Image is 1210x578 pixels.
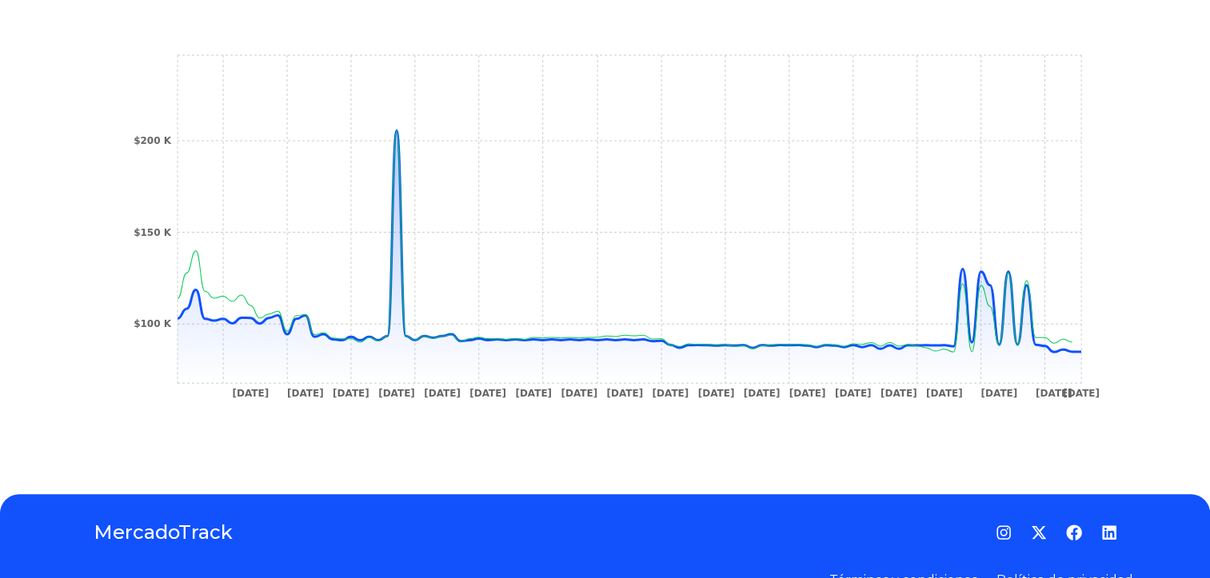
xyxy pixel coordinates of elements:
tspan: [DATE] [232,388,269,399]
tspan: $100 K [134,318,172,329]
tspan: [DATE] [880,388,916,399]
tspan: [DATE] [515,388,552,399]
tspan: $200 K [134,135,172,146]
tspan: [DATE] [378,388,415,399]
a: MercadoTrack [94,520,233,545]
tspan: [DATE] [606,388,643,399]
tspan: [DATE] [834,388,871,399]
tspan: [DATE] [789,388,825,399]
tspan: [DATE] [980,388,1017,399]
tspan: [DATE] [925,388,962,399]
tspan: [DATE] [561,388,597,399]
tspan: [DATE] [652,388,689,399]
tspan: $150 K [134,227,172,238]
tspan: [DATE] [1063,388,1100,399]
a: LinkedIn [1101,524,1117,540]
tspan: [DATE] [286,388,323,399]
tspan: [DATE] [424,388,461,399]
a: Instagram [996,524,1012,540]
a: Facebook [1066,524,1082,540]
a: Twitter [1031,524,1047,540]
tspan: [DATE] [333,388,369,399]
tspan: [DATE] [469,388,506,399]
tspan: [DATE] [1035,388,1072,399]
tspan: [DATE] [697,388,734,399]
tspan: [DATE] [743,388,780,399]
